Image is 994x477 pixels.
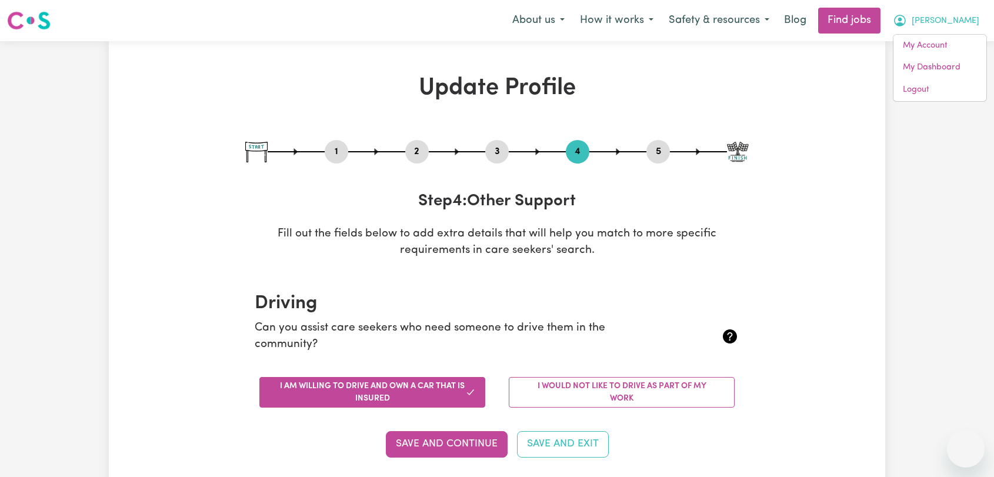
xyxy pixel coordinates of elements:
[505,8,572,33] button: About us
[777,8,813,34] a: Blog
[646,144,670,159] button: Go to step 5
[885,8,987,33] button: My Account
[405,144,429,159] button: Go to step 2
[893,35,986,57] a: My Account
[245,192,749,212] h3: Step 4 : Other Support
[509,377,735,408] button: I would not like to drive as part of my work
[566,144,589,159] button: Go to step 4
[259,377,485,408] button: I am willing to drive and own a car that is insured
[255,292,739,315] h2: Driving
[572,8,661,33] button: How it works
[818,8,880,34] a: Find jobs
[893,34,987,102] div: My Account
[255,320,659,354] p: Can you assist care seekers who need someone to drive them in the community?
[661,8,777,33] button: Safety & resources
[947,430,985,468] iframe: Button to launch messaging window
[245,226,749,260] p: Fill out the fields below to add extra details that will help you match to more specific requirem...
[893,56,986,79] a: My Dashboard
[245,74,749,102] h1: Update Profile
[325,144,348,159] button: Go to step 1
[893,79,986,101] a: Logout
[386,431,508,457] button: Save and Continue
[7,10,51,31] img: Careseekers logo
[7,7,51,34] a: Careseekers logo
[517,431,609,457] button: Save and Exit
[912,15,979,28] span: [PERSON_NAME]
[485,144,509,159] button: Go to step 3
